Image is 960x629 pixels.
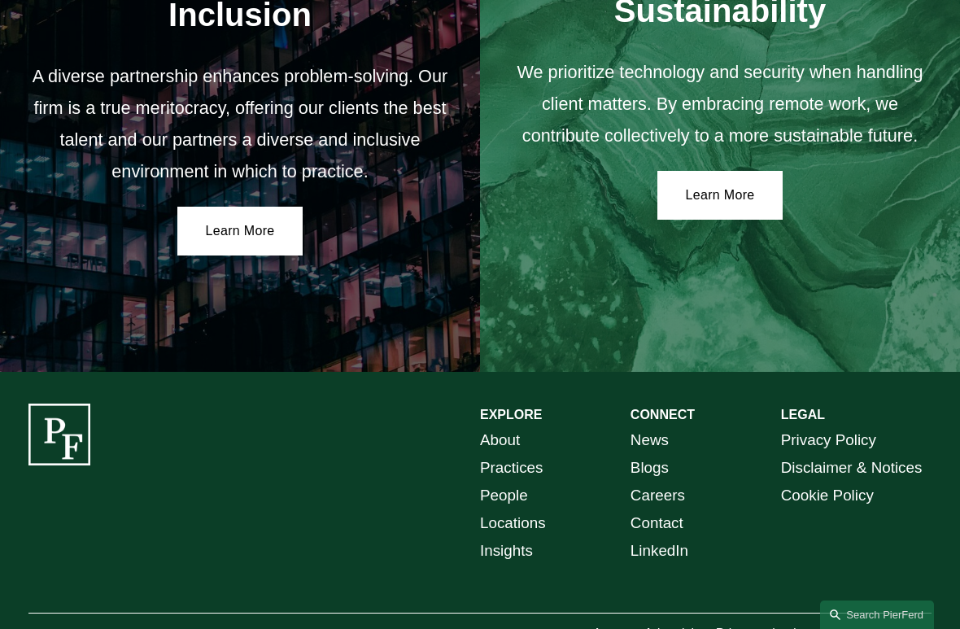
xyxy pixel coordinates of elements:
[480,426,520,454] a: About
[657,171,783,220] a: Learn More
[631,509,683,537] a: Contact
[781,426,876,454] a: Privacy Policy
[820,601,934,629] a: Search this site
[781,408,825,422] strong: LEGAL
[781,482,874,509] a: Cookie Policy
[28,60,451,187] p: A diverse partnership enhances problem-solving. Our firm is a true meritocracy, offering our clie...
[631,537,688,565] a: LinkedIn
[631,454,669,482] a: Blogs
[631,482,685,509] a: Careers
[631,426,669,454] a: News
[781,454,923,482] a: Disclaimer & Notices
[480,454,543,482] a: Practices
[177,207,303,256] a: Learn More
[480,509,546,537] a: Locations
[480,408,542,422] strong: EXPLORE
[480,537,533,565] a: Insights
[631,408,695,422] strong: CONNECT
[480,482,528,509] a: People
[508,56,931,151] p: We prioritize technology and security when handling client matters. By embracing remote work, we ...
